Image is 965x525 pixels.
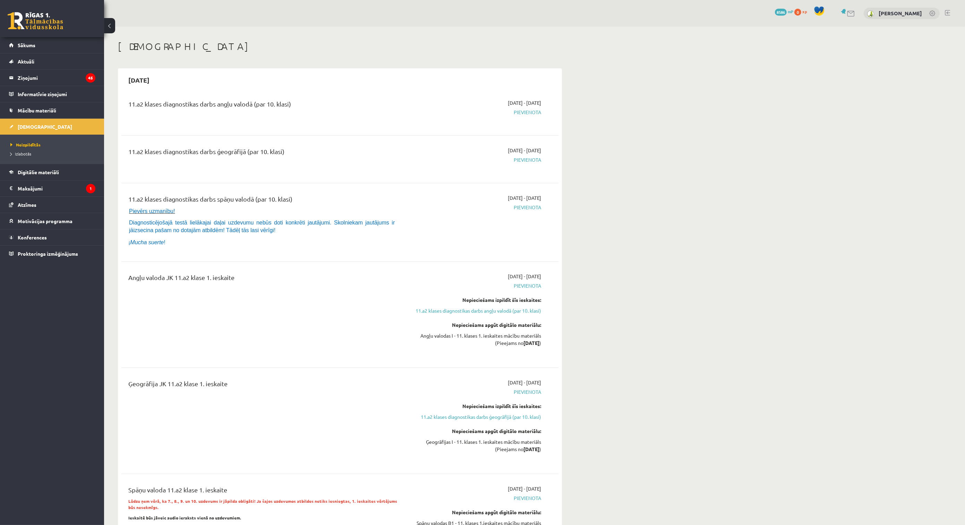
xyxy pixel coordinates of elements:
[523,446,539,452] strong: [DATE]
[867,10,874,17] img: Enno Šēnknehts
[410,438,541,453] div: Ģeogrāfijas I - 11. klases 1. ieskaites mācību materiāls (Pieejams no )
[9,37,95,53] a: Sākums
[9,229,95,245] a: Konferences
[9,164,95,180] a: Digitālie materiāli
[9,102,95,118] a: Mācību materiāli
[10,151,97,157] a: Izlabotās
[508,99,541,107] span: [DATE] - [DATE]
[788,9,793,14] span: mP
[794,9,801,16] span: 0
[129,220,395,233] span: Diagnosticējošajā testā lielākajai daļai uzdevumu nebūs doti konkrēti jautājumi. Skolniekam jautā...
[128,239,165,245] span: ¡ !
[18,180,95,196] legend: Maksājumi
[18,70,95,86] legend: Ziņojumi
[508,194,541,202] span: [DATE] - [DATE]
[128,515,241,520] strong: Ieskaitē būs jāveic audio ieraksts vienā no uzdevumiem.
[18,234,47,240] span: Konferences
[128,194,400,207] div: 11.a2 klases diagnostikas darbs spāņu valodā (par 10. klasi)
[410,403,541,410] div: Nepieciešams izpildīt šīs ieskaites:
[10,151,31,156] span: Izlabotās
[410,156,541,163] span: Pievienota
[794,9,810,14] a: 0 xp
[410,413,541,421] a: 11.a2 klases diagnostikas darbs ģeogrāfijā (par 10. klasi)
[118,41,562,52] h1: [DEMOGRAPHIC_DATA]
[18,218,72,224] span: Motivācijas programma
[10,142,97,148] a: Neizpildītās
[410,307,541,314] a: 11.a2 klases diagnostikas darbs angļu valodā (par 10. klasi)
[523,340,539,346] strong: [DATE]
[410,296,541,304] div: Nepieciešams izpildīt šīs ieskaites:
[18,124,72,130] span: [DEMOGRAPHIC_DATA]
[86,73,95,83] i: 45
[128,147,400,160] div: 11.a2 klases diagnostikas darbs ģeogrāfijā (par 10. klasi)
[130,239,164,245] i: Mucha suerte
[879,10,922,17] a: [PERSON_NAME]
[508,147,541,154] span: [DATE] - [DATE]
[18,169,59,175] span: Digitālie materiāli
[18,251,78,257] span: Proktoringa izmēģinājums
[129,208,175,214] span: Pievērs uzmanību!
[508,485,541,492] span: [DATE] - [DATE]
[128,498,397,510] strong: Lūdzu ņem vērā, ka 7., 8., 9. un 10. uzdevums ir jāpilda obligāti! Ja šajos uzdevumos atbildes ne...
[121,72,156,88] h2: [DATE]
[9,197,95,213] a: Atzīmes
[128,379,400,392] div: Ģeogrāfija JK 11.a2 klase 1. ieskaite
[508,379,541,386] span: [DATE] - [DATE]
[508,273,541,280] span: [DATE] - [DATE]
[18,58,34,65] span: Aktuāli
[9,86,95,102] a: Informatīvie ziņojumi
[18,86,95,102] legend: Informatīvie ziņojumi
[410,388,541,396] span: Pievienota
[775,9,793,14] a: 8586 mP
[9,70,95,86] a: Ziņojumi45
[86,184,95,193] i: 1
[9,53,95,69] a: Aktuāli
[18,107,56,113] span: Mācību materiāli
[410,204,541,211] span: Pievienota
[410,494,541,502] span: Pievienota
[802,9,807,14] span: xp
[410,332,541,347] div: Angļu valodas I - 11. klases 1. ieskaites mācību materiāls (Pieejams no )
[9,246,95,262] a: Proktoringa izmēģinājums
[9,213,95,229] a: Motivācijas programma
[128,273,400,286] div: Angļu valoda JK 11.a2 klase 1. ieskaite
[9,180,95,196] a: Maksājumi1
[775,9,787,16] span: 8586
[128,99,400,112] div: 11.a2 klases diagnostikas darbs angļu valodā (par 10. klasi)
[8,12,63,29] a: Rīgas 1. Tālmācības vidusskola
[410,321,541,329] div: Nepieciešams apgūt digitālo materiālu:
[128,485,400,498] div: Spāņu valoda 11.a2 klase 1. ieskaite
[10,142,41,147] span: Neizpildītās
[410,509,541,516] div: Nepieciešams apgūt digitālo materiālu:
[410,109,541,116] span: Pievienota
[410,427,541,435] div: Nepieciešams apgūt digitālo materiālu:
[9,119,95,135] a: [DEMOGRAPHIC_DATA]
[410,282,541,289] span: Pievienota
[18,42,35,48] span: Sākums
[18,202,36,208] span: Atzīmes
